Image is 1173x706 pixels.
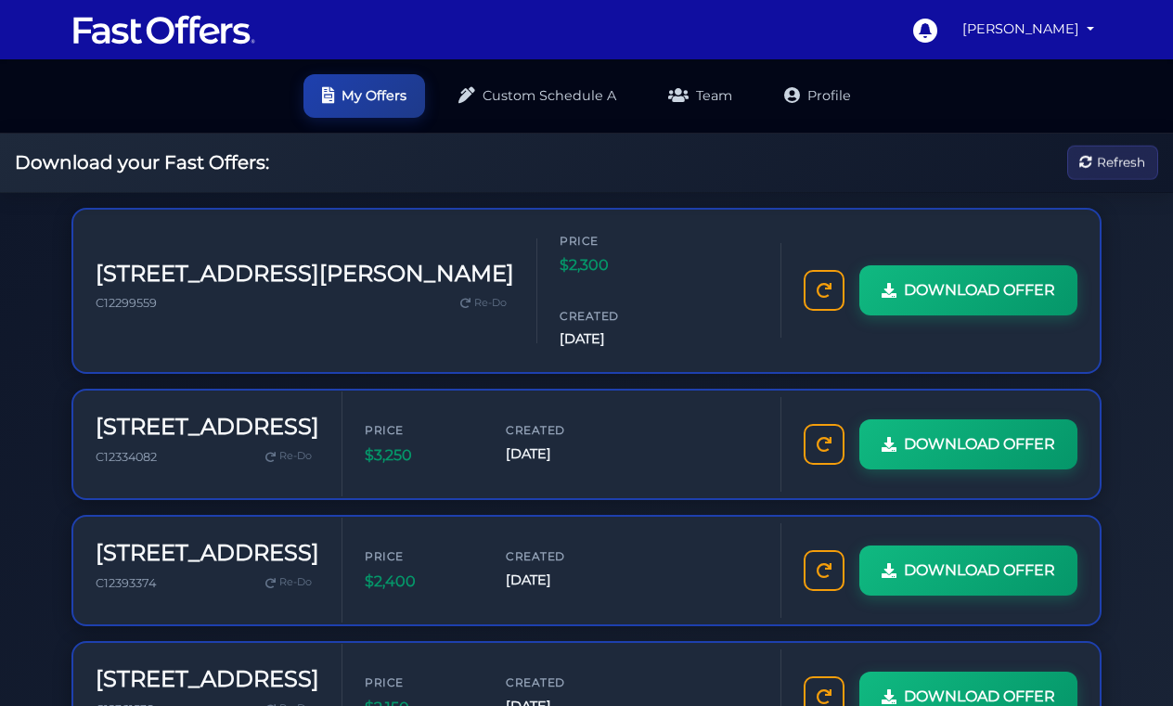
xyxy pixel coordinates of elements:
span: Re-Do [279,448,312,465]
h3: [STREET_ADDRESS] [96,666,319,693]
h3: [STREET_ADDRESS] [96,540,319,567]
h3: [STREET_ADDRESS] [96,414,319,441]
span: Created [506,547,617,565]
h3: [STREET_ADDRESS][PERSON_NAME] [96,261,514,288]
span: C12393374 [96,576,156,590]
a: DOWNLOAD OFFER [859,419,1077,469]
a: Re-Do [258,444,319,469]
span: Re-Do [474,295,507,312]
a: My Offers [303,74,425,118]
a: DOWNLOAD OFFER [859,265,1077,315]
span: $3,250 [365,443,476,468]
span: $2,400 [365,570,476,594]
span: C12334082 [96,450,157,464]
span: DOWNLOAD OFFER [904,432,1055,456]
span: [DATE] [506,443,617,465]
a: DOWNLOAD OFFER [859,546,1077,596]
h2: Download your Fast Offers: [15,151,269,173]
a: Team [650,74,751,118]
iframe: Customerly Messenger Launcher [1102,634,1158,689]
span: Re-Do [279,574,312,591]
span: $2,300 [560,253,671,277]
span: C12299559 [96,296,157,310]
span: Created [560,307,671,325]
a: Re-Do [258,571,319,595]
button: Refresh [1067,146,1158,180]
a: [PERSON_NAME] [955,11,1102,47]
span: DOWNLOAD OFFER [904,278,1055,302]
span: Created [506,421,617,439]
span: Price [365,421,476,439]
span: DOWNLOAD OFFER [904,558,1055,583]
a: Custom Schedule A [440,74,635,118]
span: Created [506,674,617,691]
span: [DATE] [560,328,671,350]
span: [DATE] [506,570,617,591]
span: Price [560,232,671,250]
a: Profile [766,74,870,118]
span: Price [365,674,476,691]
a: Re-Do [453,291,514,315]
span: Price [365,547,476,565]
span: Refresh [1097,152,1145,173]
